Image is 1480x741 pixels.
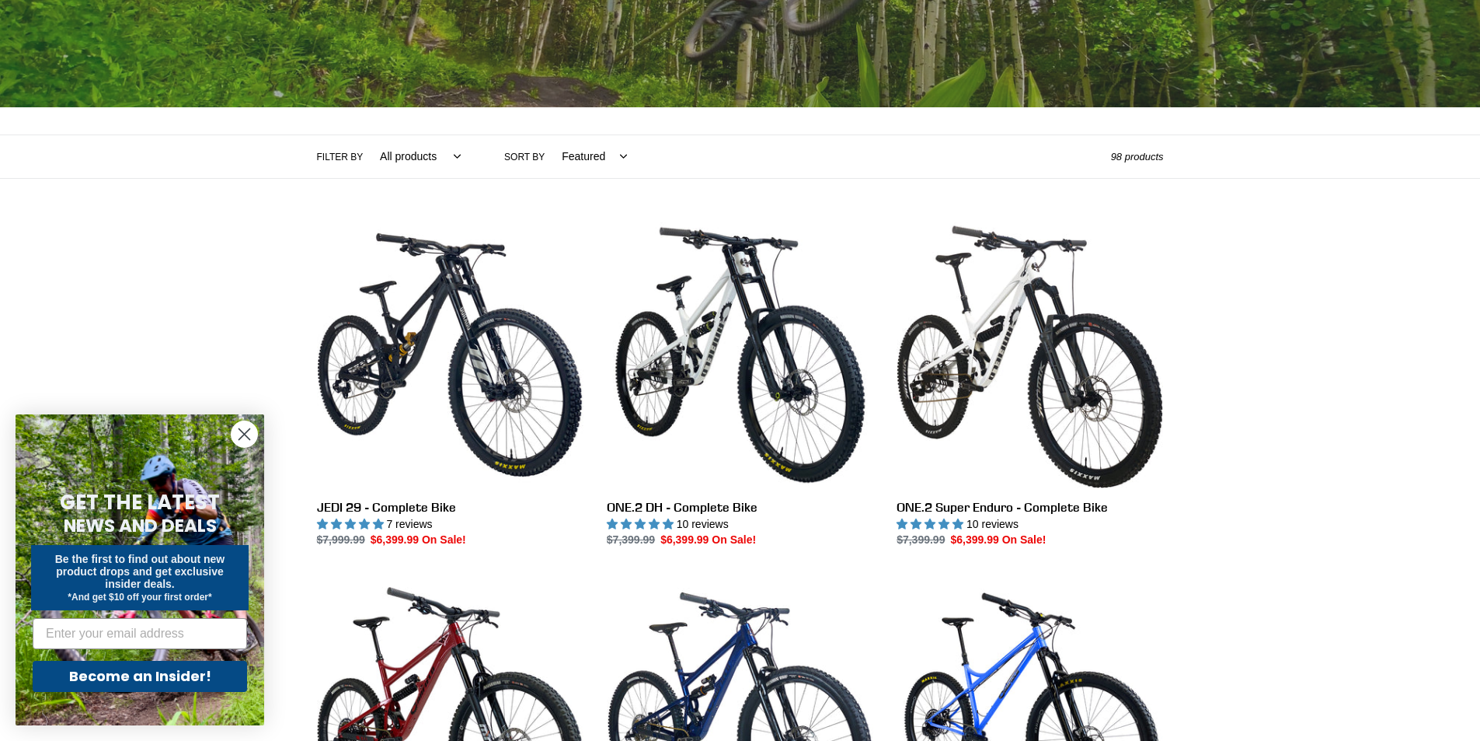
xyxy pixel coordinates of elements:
span: NEWS AND DEALS [64,513,217,538]
span: 98 products [1111,151,1164,163]
button: Close dialog [231,421,258,448]
span: Be the first to find out about new product drops and get exclusive insider deals. [55,553,225,590]
button: Become an Insider! [33,661,247,692]
input: Enter your email address [33,618,247,649]
label: Sort by [504,150,545,164]
span: *And get $10 off your first order* [68,592,211,603]
span: GET THE LATEST [60,488,220,516]
label: Filter by [317,150,364,164]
